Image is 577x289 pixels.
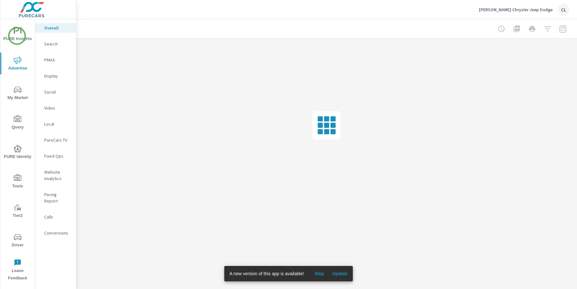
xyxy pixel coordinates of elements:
div: nav menu [0,19,35,285]
span: Skip [312,271,327,277]
p: Website Analytics [44,169,71,182]
div: Video [35,103,76,113]
span: Leave Feedback [2,259,33,282]
div: Social [35,87,76,97]
div: PMAX [35,55,76,65]
p: Video [44,105,71,111]
p: Calls [44,214,71,220]
div: Conversions [35,228,76,238]
div: Search [35,39,76,49]
button: Skip [309,268,330,279]
p: Overall [44,25,71,31]
div: Calls [35,212,76,222]
p: Fixed Ops [44,153,71,159]
span: Query [2,115,33,131]
p: Search [44,41,71,47]
div: PureCars TV [35,135,76,145]
div: CL [558,4,569,15]
div: Pacing Report [35,190,76,206]
div: Display [35,71,76,81]
span: PURE Insights [2,27,33,43]
div: Fixed Ops [35,151,76,161]
p: [PERSON_NAME] Chrysler Jeep Dodge [479,7,553,12]
p: PureCars TV [44,137,71,143]
span: Tools [2,174,33,190]
p: Display [44,73,71,79]
p: PMAX [44,57,71,63]
p: Pacing Report [44,191,71,204]
div: Overall [35,23,76,33]
span: Driver [2,233,33,249]
span: PURE Identity [2,145,33,161]
div: Local [35,119,76,129]
button: Update [330,268,350,279]
span: My Market [2,86,33,102]
p: Conversions [44,230,71,236]
p: Local [44,121,71,127]
span: A new version of this app is available! [230,271,304,276]
span: Advertise [2,56,33,72]
span: Update [332,271,347,277]
span: Tier2 [2,204,33,219]
div: Website Analytics [35,167,76,183]
p: Social [44,89,71,95]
